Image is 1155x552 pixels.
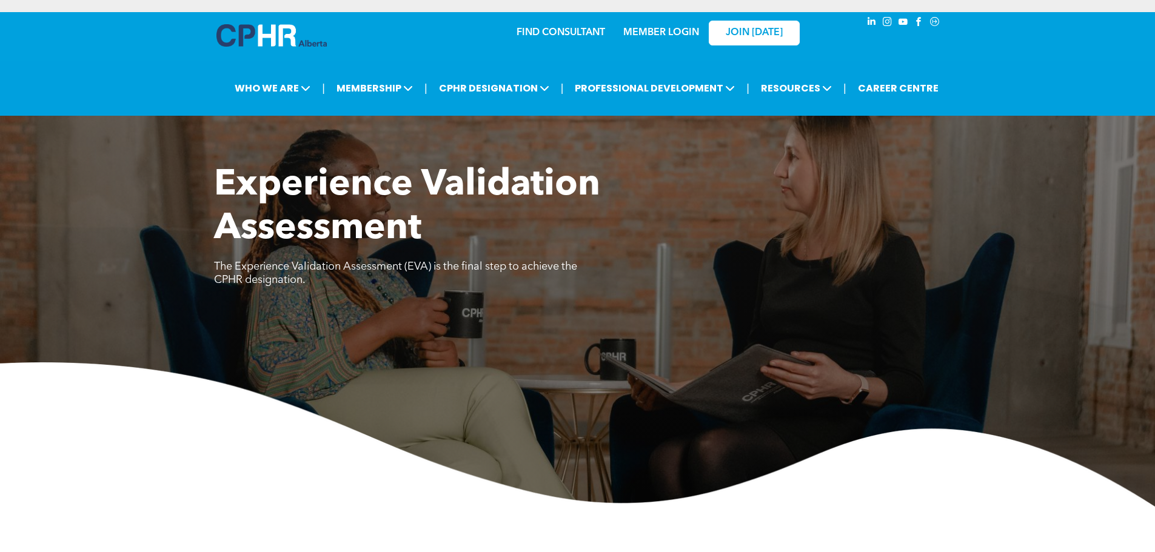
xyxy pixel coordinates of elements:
[322,76,325,101] li: |
[843,76,846,101] li: |
[726,27,783,39] span: JOIN [DATE]
[214,167,600,247] span: Experience Validation Assessment
[854,77,942,99] a: CAREER CENTRE
[757,77,835,99] span: RESOURCES
[897,15,910,32] a: youtube
[709,21,800,45] a: JOIN [DATE]
[231,77,314,99] span: WHO WE ARE
[881,15,894,32] a: instagram
[517,28,605,38] a: FIND CONSULTANT
[865,15,879,32] a: linkedin
[571,77,738,99] span: PROFESSIONAL DEVELOPMENT
[623,28,699,38] a: MEMBER LOGIN
[561,76,564,101] li: |
[424,76,427,101] li: |
[333,77,417,99] span: MEMBERSHIP
[435,77,553,99] span: CPHR DESIGNATION
[928,15,942,32] a: Social network
[216,24,327,47] img: A blue and white logo for cp alberta
[746,76,749,101] li: |
[214,261,577,285] span: The Experience Validation Assessment (EVA) is the final step to achieve the CPHR designation.
[912,15,926,32] a: facebook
